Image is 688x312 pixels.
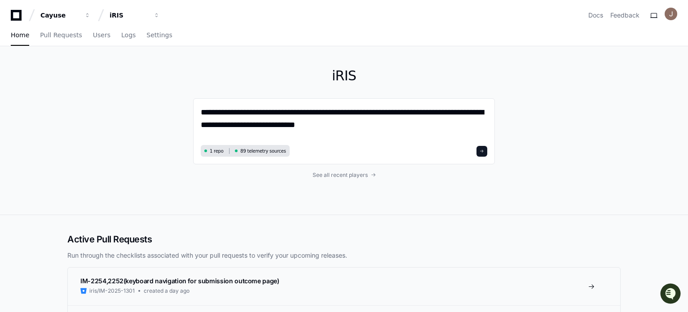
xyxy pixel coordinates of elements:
a: Home [11,25,29,46]
h1: iRIS [193,68,495,84]
a: IM-2254,2252(keyboard navigation for submission outcome page)iris/IM-2025-1301created a day ago [68,268,620,305]
span: Home [11,32,29,38]
span: 1 repo [210,148,224,154]
img: ACg8ocL0-VV38dUbyLUN_j_Ryupr2ywH6Bky3aOUOf03hrByMsB9Zg=s96-c [665,8,677,20]
span: created a day ago [144,287,190,294]
a: See all recent players [193,171,495,179]
img: 1756235613930-3d25f9e4-fa56-45dd-b3ad-e072dfbd1548 [9,67,25,83]
a: Settings [146,25,172,46]
a: Logs [121,25,136,46]
span: IM-2254,2252(keyboard navigation for submission outcome page) [80,277,279,285]
img: PlayerZero [9,9,27,27]
span: Pull Requests [40,32,82,38]
button: iRIS [106,7,163,23]
span: Users [93,32,110,38]
div: Start new chat [31,67,147,76]
span: Pylon [89,94,109,101]
span: Logs [121,32,136,38]
button: Cayuse [37,7,94,23]
button: Start new chat [153,70,163,80]
div: We're available if you need us! [31,76,114,83]
h2: Active Pull Requests [67,233,621,246]
span: See all recent players [313,171,368,179]
a: Docs [588,11,603,20]
a: Powered byPylon [63,94,109,101]
span: Settings [146,32,172,38]
span: iris/IM-2025-1301 [89,287,135,294]
button: Feedback [610,11,639,20]
iframe: Open customer support [659,282,684,307]
div: Welcome [9,36,163,50]
a: Pull Requests [40,25,82,46]
div: iRIS [110,11,148,20]
span: 89 telemetry sources [240,148,286,154]
p: Run through the checklists associated with your pull requests to verify your upcoming releases. [67,251,621,260]
div: Cayuse [40,11,79,20]
a: Users [93,25,110,46]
